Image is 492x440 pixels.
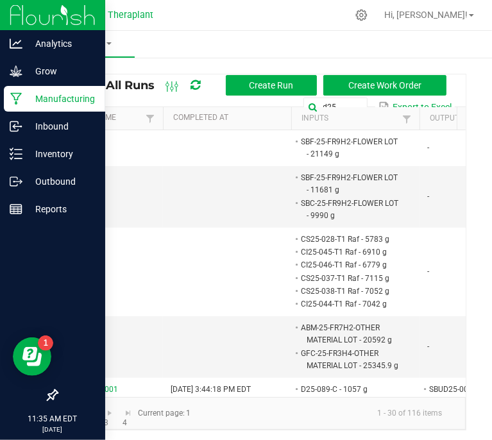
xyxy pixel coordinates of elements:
inline-svg: Inventory [10,148,22,160]
th: Inputs [291,107,420,130]
span: Theraplant [108,10,154,21]
button: Create Run [226,75,317,96]
a: Page 3 [97,413,115,432]
p: Inventory [22,146,99,162]
li: SBF-25-FR9H2-FLOWER LOT - 11681 g [299,171,400,196]
li: ABM-25-FR7H2-OTHER MATERIAL LOT - 20592 g [299,321,400,346]
p: 11:35 AM EDT [6,413,99,425]
iframe: Resource center unread badge [38,335,53,351]
span: Create Work Order [348,80,421,90]
inline-svg: Inbound [10,120,22,133]
kendo-pager-info: 1 - 30 of 116 items [199,403,452,424]
a: Run NameSortable [77,113,142,123]
button: Export to Excel [375,96,455,118]
li: SBF-25-FR9H2-FLOWER LOT - 21149 g [299,135,400,160]
inline-svg: Manufacturing [10,92,22,105]
inline-svg: Outbound [10,175,22,188]
li: D25-089-C - 1057 g [299,383,400,396]
p: Analytics [22,36,99,51]
li: CI25-044-T1 Raf - 7042 g [299,298,400,310]
span: Create Run [250,80,294,90]
input: Search [303,97,368,117]
kendo-pager: Current page: 1 [57,397,466,430]
inline-svg: Reports [10,203,22,216]
a: Filter [399,111,414,127]
span: Hi, [PERSON_NAME]! [384,10,468,20]
p: Reports [22,201,99,217]
a: Filter [142,110,158,126]
li: CS25-028-T1 Raf - 5783 g [299,233,400,246]
li: GFC-25-FR3H4-OTHER MATERIAL LOT - 25345.9 g [299,347,400,372]
span: [DATE] 3:44:18 PM EDT [171,385,251,394]
a: Go to the last page [119,403,137,423]
li: SBC-25-FR9H2-FLOWER LOT - 9990 g [299,197,400,222]
li: CI25-045-T1 Raf - 6910 g [299,246,400,258]
span: Go to the last page [123,408,133,418]
button: Create Work Order [323,75,446,96]
inline-svg: Analytics [10,37,22,50]
inline-svg: Grow [10,65,22,78]
p: Grow [22,63,99,79]
span: Go to the next page [105,408,115,418]
p: Manufacturing [22,91,99,106]
div: All Runs [106,74,456,96]
li: CS25-038-T1 Raf - 7052 g [299,285,400,298]
div: Manage settings [353,9,369,21]
a: Page 4 [115,413,134,432]
a: Completed AtSortable [173,113,286,123]
a: Go to the next page [100,403,119,423]
li: CI25-046-T1 Raf - 6779 g [299,258,400,271]
p: Outbound [22,174,99,189]
li: CS25-037-T1 Raf - 7115 g [299,272,400,285]
iframe: Resource center [13,337,51,376]
p: [DATE] [6,425,99,434]
p: Inbound [22,119,99,134]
